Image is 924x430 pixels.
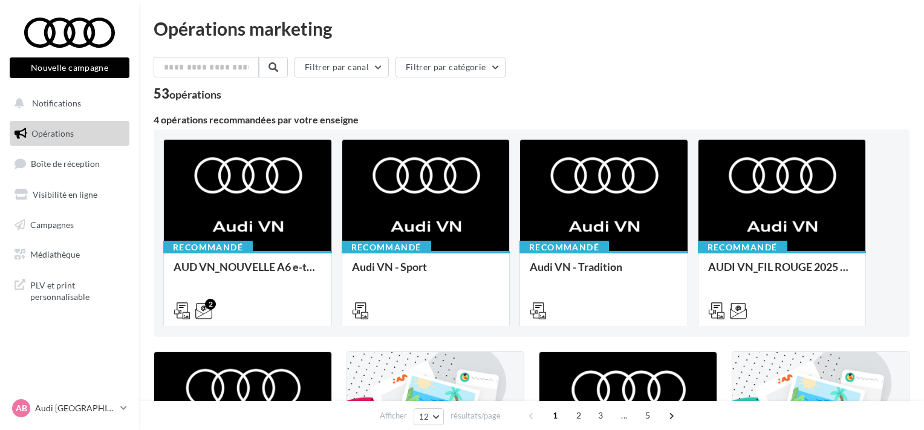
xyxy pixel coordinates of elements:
[698,241,787,254] div: Recommandé
[154,19,909,37] div: Opérations marketing
[35,402,115,414] p: Audi [GEOGRAPHIC_DATA]
[7,182,132,207] a: Visibilité en ligne
[708,261,856,285] div: AUDI VN_FIL ROUGE 2025 - A1, Q2, Q3, Q5 et Q4 e-tron
[591,406,610,425] span: 3
[294,57,389,77] button: Filtrer par canal
[380,410,407,422] span: Afficher
[638,406,657,425] span: 5
[31,128,74,138] span: Opérations
[614,406,634,425] span: ...
[7,151,132,177] a: Boîte de réception
[30,277,125,303] span: PLV et print personnalisable
[32,98,81,108] span: Notifications
[419,412,429,422] span: 12
[30,249,80,259] span: Médiathèque
[7,121,132,146] a: Opérations
[519,241,609,254] div: Recommandé
[174,261,322,285] div: AUD VN_NOUVELLE A6 e-tron
[154,115,909,125] div: 4 opérations recommandées par votre enseigne
[342,241,431,254] div: Recommandé
[414,408,444,425] button: 12
[10,397,129,420] a: AB Audi [GEOGRAPHIC_DATA]
[7,272,132,308] a: PLV et print personnalisable
[31,158,100,169] span: Boîte de réception
[7,212,132,238] a: Campagnes
[545,406,565,425] span: 1
[169,89,221,100] div: opérations
[16,402,27,414] span: AB
[7,242,132,267] a: Médiathèque
[569,406,588,425] span: 2
[10,57,129,78] button: Nouvelle campagne
[205,299,216,310] div: 2
[352,261,500,285] div: Audi VN - Sport
[530,261,678,285] div: Audi VN - Tradition
[163,241,253,254] div: Recommandé
[154,87,221,100] div: 53
[395,57,506,77] button: Filtrer par catégorie
[7,91,127,116] button: Notifications
[451,410,501,422] span: résultats/page
[33,189,97,200] span: Visibilité en ligne
[30,219,74,229] span: Campagnes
